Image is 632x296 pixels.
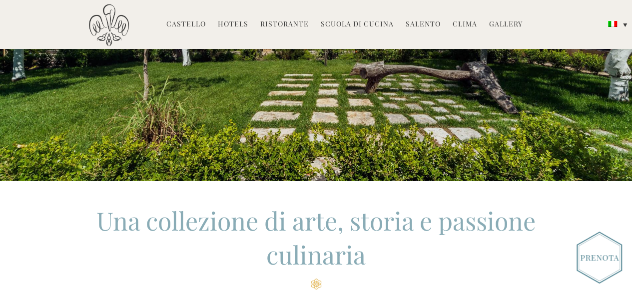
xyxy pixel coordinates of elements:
img: Book_Button_Italian.png [577,232,622,284]
a: Hotels [218,19,248,30]
img: Castello di Ugento [89,4,129,46]
a: Castello [166,19,206,30]
a: Salento [406,19,441,30]
a: Scuola di Cucina [321,19,394,30]
a: Gallery [489,19,523,30]
span: Una collezione di arte, storia e passione culinaria [96,204,536,271]
a: Ristorante [260,19,309,30]
a: Clima [453,19,477,30]
img: Italiano [608,21,617,27]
